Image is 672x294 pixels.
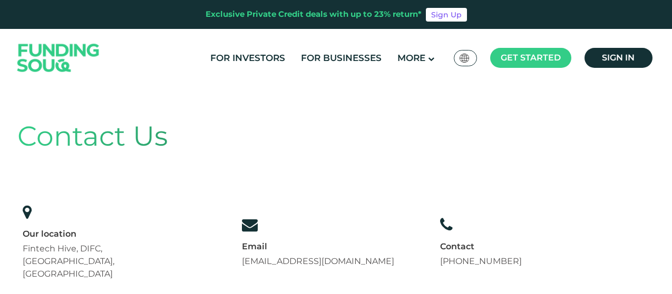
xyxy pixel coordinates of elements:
[602,53,635,63] span: Sign in
[242,241,394,252] div: Email
[208,49,288,67] a: For Investors
[206,8,422,21] div: Exclusive Private Credit deals with up to 23% return*
[7,32,110,85] img: Logo
[440,256,522,266] a: [PHONE_NUMBER]
[585,48,652,68] a: Sign in
[397,53,425,63] span: More
[440,241,522,252] div: Contact
[460,54,469,63] img: SA Flag
[426,8,467,22] a: Sign Up
[23,228,196,240] div: Our location
[501,53,561,63] span: Get started
[242,256,394,266] a: [EMAIL_ADDRESS][DOMAIN_NAME]
[23,244,114,279] span: Fintech Hive, DIFC, [GEOGRAPHIC_DATA], [GEOGRAPHIC_DATA]
[17,116,655,157] div: Contact Us
[298,49,384,67] a: For Businesses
